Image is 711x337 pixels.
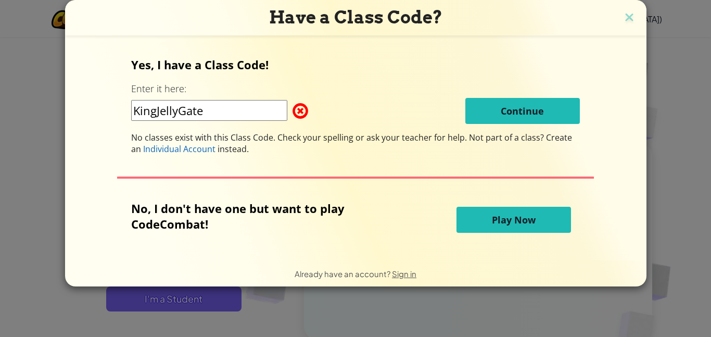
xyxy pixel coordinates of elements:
span: Already have an account? [295,269,392,279]
p: No, I don't have one but want to play CodeCombat! [131,201,396,232]
p: Yes, I have a Class Code! [131,57,580,72]
button: Continue [465,98,580,124]
span: No classes exist with this Class Code. Check your spelling or ask your teacher for help. [131,132,469,143]
span: instead. [215,143,249,155]
span: Individual Account [143,143,215,155]
button: Play Now [456,207,571,233]
label: Enter it here: [131,82,186,95]
img: close icon [623,10,636,26]
a: Sign in [392,269,416,279]
span: Continue [501,105,544,117]
span: Not part of a class? Create an [131,132,572,155]
span: Have a Class Code? [269,7,442,28]
span: Play Now [492,214,536,226]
